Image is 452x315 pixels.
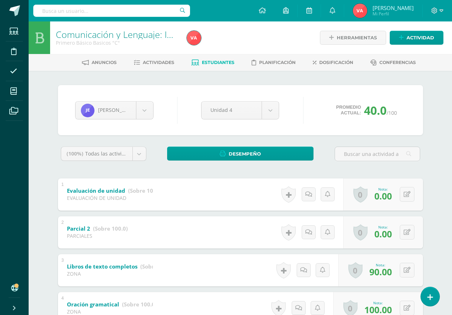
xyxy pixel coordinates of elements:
[202,60,234,65] span: Estudiantes
[67,232,128,239] div: PARCIALES
[167,147,314,161] a: Desempeño
[337,31,377,44] span: Herramientas
[252,57,296,68] a: Planificación
[407,31,434,44] span: Actividad
[122,301,157,308] strong: (Sobre 100.0)
[374,228,392,240] span: 0.00
[210,102,253,118] span: Unidad 4
[353,186,368,203] a: 0
[56,28,227,40] a: Comunicación y Lenguaje: Idioma Español
[374,187,392,192] div: Nota:
[67,195,153,201] div: EVALUACIÓN DE UNIDAD
[370,57,416,68] a: Conferencias
[379,60,416,65] span: Conferencias
[67,270,153,277] div: ZONA
[67,185,163,197] a: Evaluación de unidad (Sobre 100.0)
[67,150,83,157] span: (100%)
[348,262,363,279] a: 0
[369,266,392,278] span: 90.00
[61,147,146,161] a: (100%)Todas las actividades de esta unidad
[81,104,94,117] img: 8ab9d50b1515d8d8f24a6078fedbec58.png
[56,39,178,46] div: Primero Básico Basicos 'C'
[93,225,128,232] strong: (Sobre 100.0)
[353,4,367,18] img: 5ef59e455bde36dc0487bc51b4dad64e.png
[374,190,392,202] span: 0.00
[67,225,90,232] b: Parcial 2
[353,224,368,241] a: 0
[85,150,174,157] span: Todas las actividades de esta unidad
[67,299,157,310] a: Oración gramatical (Sobre 100.0)
[229,147,261,161] span: Desempeño
[33,5,190,17] input: Busca un usuario...
[98,107,138,113] span: [PERSON_NAME]
[364,300,392,305] div: Nota:
[76,102,153,119] a: [PERSON_NAME]
[191,57,234,68] a: Estudiantes
[201,102,279,119] a: Unidad 4
[319,60,353,65] span: Dosificación
[67,263,137,270] b: Libros de texto completos
[143,60,174,65] span: Actividades
[320,31,386,45] a: Herramientas
[259,60,296,65] span: Planificación
[187,31,201,45] img: 5ef59e455bde36dc0487bc51b4dad64e.png
[313,57,353,68] a: Dosificación
[373,11,414,17] span: Mi Perfil
[92,60,117,65] span: Anuncios
[374,225,392,230] div: Nota:
[369,262,392,267] div: Nota:
[67,187,125,194] b: Evaluación de unidad
[134,57,174,68] a: Actividades
[336,104,361,116] span: Promedio actual:
[67,301,119,308] b: Oración gramatical
[67,223,128,235] a: Parcial 2 (Sobre 100.0)
[390,31,443,45] a: Actividad
[56,29,178,39] h1: Comunicación y Lenguaje: Idioma Español
[373,4,414,11] span: [PERSON_NAME]
[387,109,397,116] span: /100
[67,308,153,315] div: ZONA
[82,57,117,68] a: Anuncios
[128,187,163,194] strong: (Sobre 100.0)
[335,147,420,161] input: Buscar una actividad aquí...
[140,263,175,270] strong: (Sobre 100.0)
[364,103,387,118] span: 40.0
[67,261,175,272] a: Libros de texto completos (Sobre 100.0)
